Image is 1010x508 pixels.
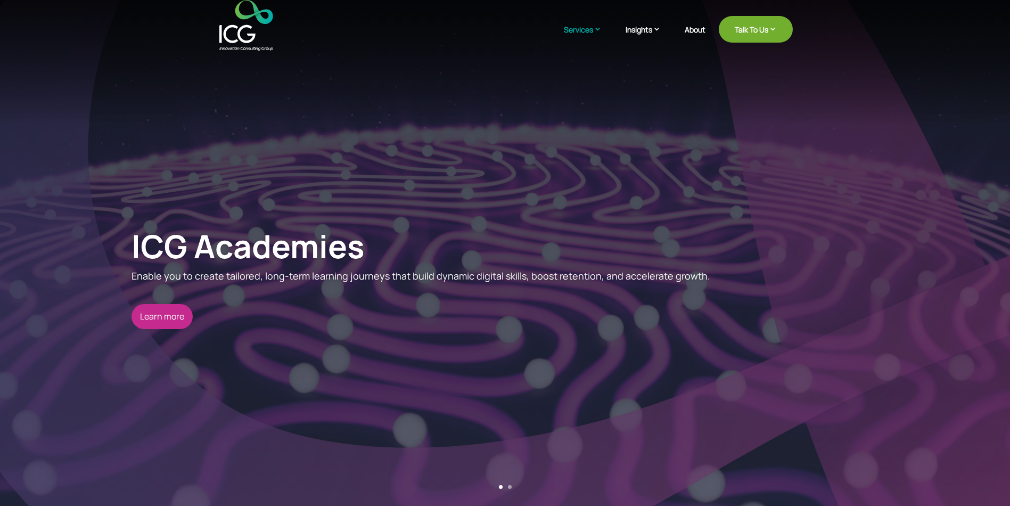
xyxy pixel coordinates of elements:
a: Talk To Us [719,16,793,43]
a: Services [564,24,612,51]
a: Learn more [132,304,193,329]
a: 2 [508,485,512,489]
a: About [685,26,705,51]
a: 1 [499,485,503,489]
a: ICG Academies [132,224,364,268]
p: Enable you to create tailored, long-term learning journeys that build dynamic digital skills, boo... [132,271,878,282]
a: Insights [626,24,671,51]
